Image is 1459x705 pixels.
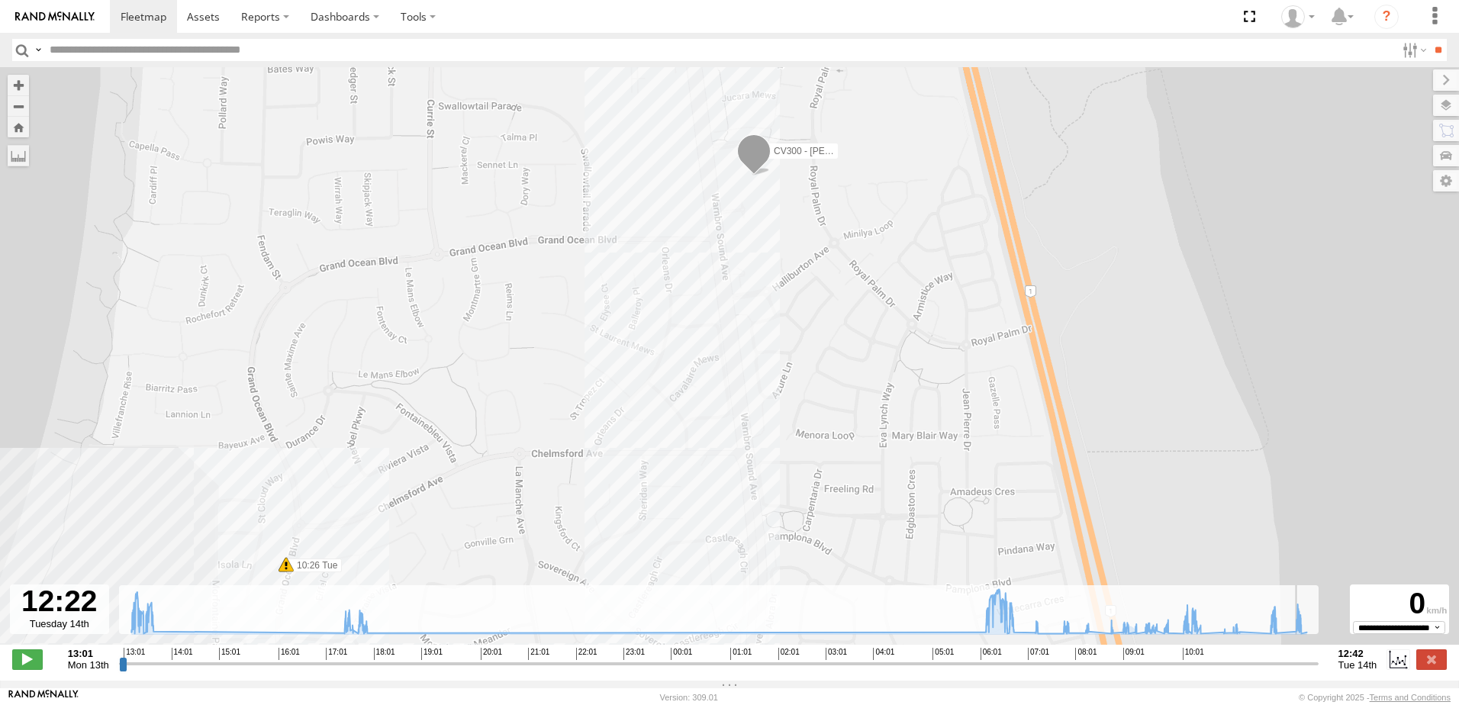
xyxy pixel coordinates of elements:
a: Visit our Website [8,690,79,705]
span: 13:01 [124,648,145,660]
span: CV300 - [PERSON_NAME] [774,146,885,157]
span: 00:01 [671,648,692,660]
div: 0 [1352,587,1447,621]
a: Terms and Conditions [1370,693,1451,702]
span: 15:01 [219,648,240,660]
div: Version: 309.01 [660,693,718,702]
span: 07:01 [1028,648,1049,660]
span: Mon 13th Oct 2025 [68,659,109,671]
span: 16:01 [279,648,300,660]
button: Zoom out [8,95,29,117]
label: 10:26 Tue [286,559,342,572]
span: 22:01 [576,648,597,660]
span: 14:01 [172,648,193,660]
span: 03:01 [826,648,847,660]
span: 23:01 [623,648,645,660]
span: 06:01 [981,648,1002,660]
i: ? [1374,5,1399,29]
span: 19:01 [421,648,443,660]
span: Tue 14th Oct 2025 [1338,659,1377,671]
div: Sean Cosgriff [1276,5,1320,28]
span: 18:01 [374,648,395,660]
span: 02:01 [778,648,800,660]
label: Search Query [32,39,44,61]
label: Play/Stop [12,649,43,669]
button: Zoom Home [8,117,29,137]
span: 04:01 [873,648,894,660]
label: Search Filter Options [1396,39,1429,61]
span: 21:01 [528,648,549,660]
strong: 12:42 [1338,648,1377,659]
span: 09:01 [1123,648,1145,660]
img: rand-logo.svg [15,11,95,22]
span: 08:01 [1075,648,1097,660]
label: Map Settings [1433,170,1459,192]
button: Zoom in [8,75,29,95]
span: 17:01 [326,648,347,660]
label: Measure [8,145,29,166]
strong: 13:01 [68,648,109,659]
span: 10:01 [1183,648,1204,660]
span: 01:01 [730,648,752,660]
span: 05:01 [932,648,954,660]
div: © Copyright 2025 - [1299,693,1451,702]
span: 20:01 [481,648,502,660]
label: Close [1416,649,1447,669]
